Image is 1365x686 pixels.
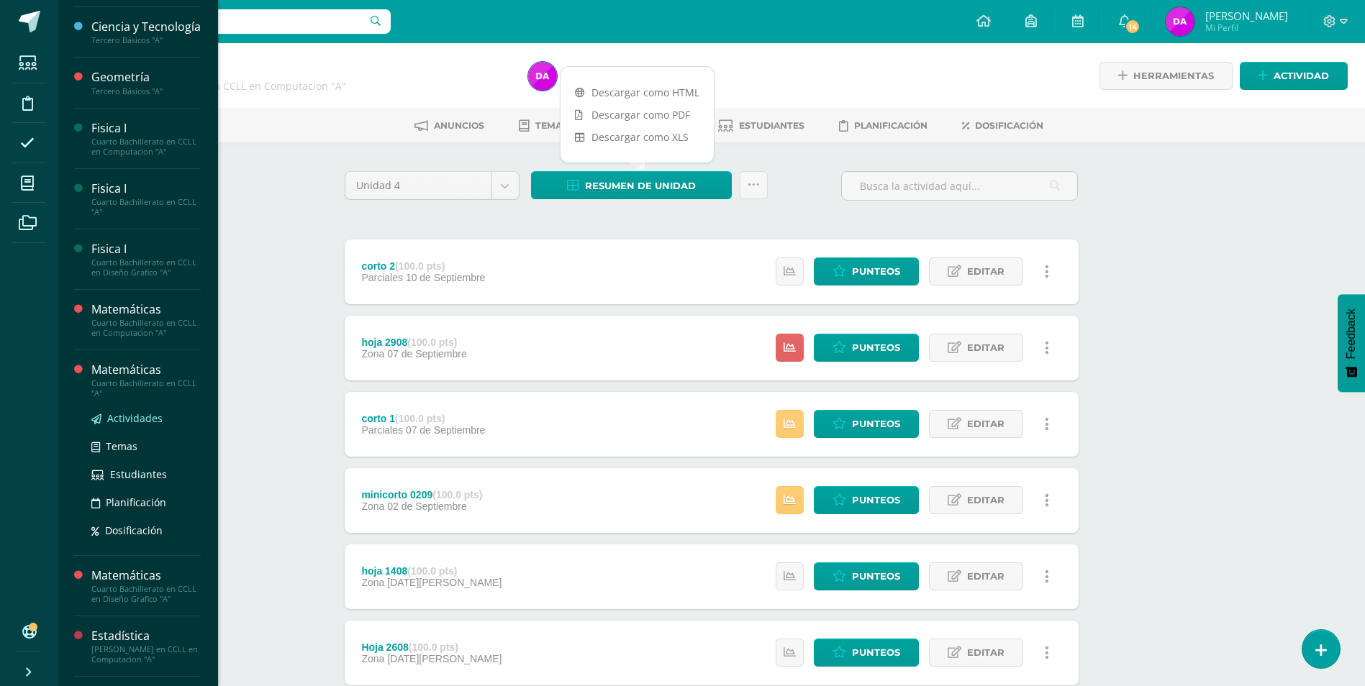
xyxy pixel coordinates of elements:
[91,120,201,157] a: Fisica ICuarto Bachillerato en CCLL en Computacion "A"
[387,348,467,360] span: 07 de Septiembre
[361,348,384,360] span: Zona
[91,137,201,157] div: Cuarto Bachillerato en CCLL en Computacion "A"
[585,173,696,199] span: Resumen de unidad
[91,567,201,604] a: MatemáticasCuarto Bachillerato en CCLL en Diseño Grafico "A"
[406,272,486,283] span: 10 de Septiembre
[1338,294,1365,392] button: Feedback - Mostrar encuesta
[1240,62,1348,90] a: Actividad
[91,180,201,217] a: Fisica ICuarto Bachillerato en CCLL "A"
[1205,22,1288,34] span: Mi Perfil
[91,522,201,539] a: Dosificación
[107,411,163,425] span: Actividades
[91,362,201,378] div: Matemáticas
[852,563,900,590] span: Punteos
[395,413,445,424] strong: (100.0 pts)
[105,523,163,537] span: Dosificación
[361,424,403,436] span: Parciales
[975,120,1043,131] span: Dosificación
[1274,63,1329,89] span: Actividad
[91,69,201,86] div: Geometría
[356,172,481,199] span: Unidad 4
[106,439,137,453] span: Temas
[406,424,486,436] span: 07 de Septiembre
[852,258,900,285] span: Punteos
[387,653,502,664] span: [DATE][PERSON_NAME]
[561,81,714,104] a: Descargar como HTML
[91,19,201,35] div: Ciencia y Tecnología
[814,410,919,438] a: Punteos
[112,79,511,93] div: Cuarto Bachillerato en CCLL en Computacion 'A'
[1133,63,1214,89] span: Herramientas
[852,487,900,513] span: Punteos
[91,628,201,664] a: Estadística[PERSON_NAME] en CCLL en Computacion "A"
[91,301,201,338] a: MatemáticasCuarto Bachillerato en CCLL en Computacion "A"
[91,410,201,426] a: Actividades
[814,562,919,590] a: Punteos
[345,172,519,199] a: Unidad 4
[531,171,732,199] a: Resumen de unidad
[967,487,1005,513] span: Editar
[814,486,919,514] a: Punteos
[1099,62,1233,90] a: Herramientas
[387,577,502,588] span: [DATE][PERSON_NAME]
[91,86,201,96] div: Tercero Básicos "A"
[1205,9,1288,23] span: [PERSON_NAME]
[535,120,568,131] span: Temas
[1125,19,1140,35] span: 14
[91,241,201,257] div: Fisica I
[814,334,919,362] a: Punteos
[91,378,201,398] div: Cuarto Bachillerato en CCLL "A"
[854,120,928,131] span: Planificación
[106,495,166,509] span: Planificación
[361,413,485,424] div: corto 1
[1166,7,1194,36] img: 10ff0b26909370768b000b86823b4192.png
[967,258,1005,285] span: Editar
[91,257,201,278] div: Cuarto Bachillerato en CCLL en Diseño Grafico "A"
[91,180,201,197] div: Fisica I
[407,565,457,577] strong: (100.0 pts)
[91,241,201,278] a: Fisica ICuarto Bachillerato en CCLL en Diseño Grafico "A"
[361,337,466,348] div: hoja 2908
[91,466,201,483] a: Estudiantes
[91,301,201,318] div: Matemáticas
[91,197,201,217] div: Cuarto Bachillerato en CCLL "A"
[409,641,458,653] strong: (100.0 pts)
[361,272,403,283] span: Parciales
[91,628,201,644] div: Estadística
[361,565,502,577] div: hoja 1408
[395,260,445,272] strong: (100.0 pts)
[91,318,201,338] div: Cuarto Bachillerato en CCLL en Computacion "A"
[852,639,900,666] span: Punteos
[91,644,201,664] div: [PERSON_NAME] en CCLL en Computacion "A"
[91,69,201,96] a: GeometríaTercero Básicos "A"
[361,653,384,664] span: Zona
[361,641,502,653] div: Hoja 2608
[842,172,1077,200] input: Busca la actividad aquí...
[967,334,1005,361] span: Editar
[528,62,557,91] img: 10ff0b26909370768b000b86823b4192.png
[967,411,1005,437] span: Editar
[718,114,804,137] a: Estudiantes
[967,563,1005,590] span: Editar
[962,114,1043,137] a: Dosificación
[361,260,485,272] div: corto 2
[814,639,919,667] a: Punteos
[91,584,201,604] div: Cuarto Bachillerato en CCLL en Diseño Grafico "A"
[432,489,482,500] strong: (100.0 pts)
[561,126,714,148] a: Descargar como XLS
[361,577,384,588] span: Zona
[91,120,201,137] div: Fisica I
[852,334,900,361] span: Punteos
[814,257,919,285] a: Punteos
[1345,308,1358,359] span: Feedback
[414,114,484,137] a: Anuncios
[407,337,457,348] strong: (100.0 pts)
[91,438,201,454] a: Temas
[91,362,201,398] a: MatemáticasCuarto Bachillerato en CCLL "A"
[739,120,804,131] span: Estudiantes
[839,114,928,137] a: Planificación
[967,639,1005,666] span: Editar
[519,114,568,137] a: Temas
[361,489,482,500] div: minicorto 0209
[852,411,900,437] span: Punteos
